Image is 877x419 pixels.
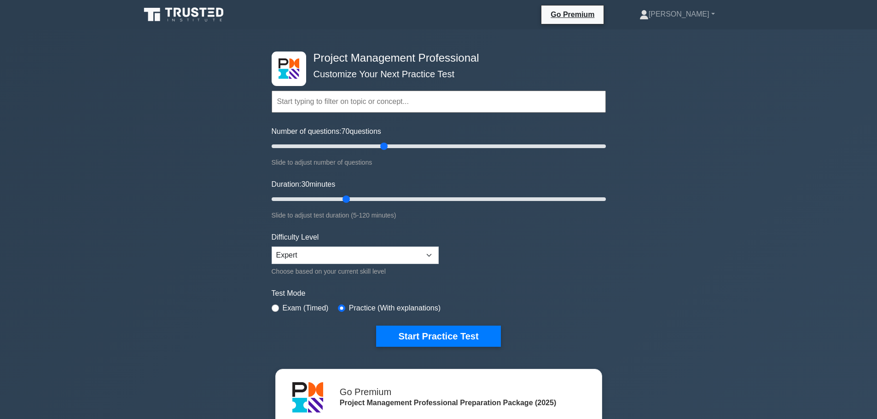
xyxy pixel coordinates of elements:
[349,303,441,314] label: Practice (With explanations)
[272,288,606,299] label: Test Mode
[272,179,336,190] label: Duration: minutes
[376,326,500,347] button: Start Practice Test
[272,232,319,243] label: Difficulty Level
[272,126,381,137] label: Number of questions: questions
[272,157,606,168] div: Slide to adjust number of questions
[283,303,329,314] label: Exam (Timed)
[272,91,606,113] input: Start typing to filter on topic or concept...
[272,210,606,221] div: Slide to adjust test duration (5-120 minutes)
[272,266,439,277] div: Choose based on your current skill level
[545,9,600,20] a: Go Premium
[310,52,561,65] h4: Project Management Professional
[301,180,309,188] span: 30
[617,5,737,23] a: [PERSON_NAME]
[342,127,350,135] span: 70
